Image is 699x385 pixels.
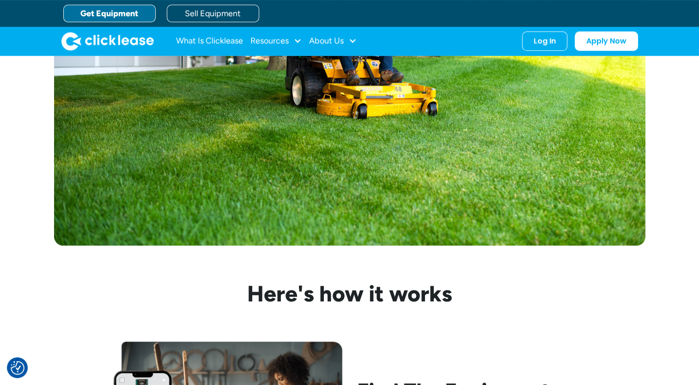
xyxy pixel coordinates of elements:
[575,31,638,51] a: Apply Now
[11,361,24,375] img: Revisit consent button
[176,32,243,50] a: What Is Clicklease
[309,32,357,50] div: About Us
[11,361,24,375] button: Consent Preferences
[167,5,259,22] a: Sell Equipment
[113,283,586,305] h3: Here's how it works
[534,36,556,46] div: Log In
[250,32,302,50] div: Resources
[61,32,154,50] a: home
[61,32,154,50] img: Clicklease logo
[63,5,156,22] a: Get Equipment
